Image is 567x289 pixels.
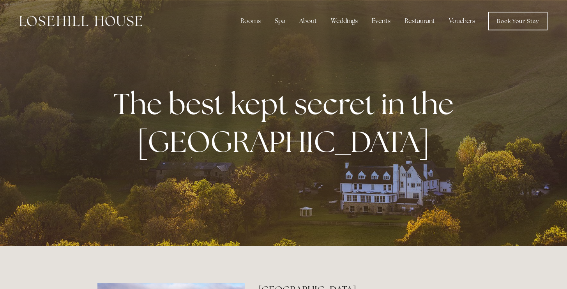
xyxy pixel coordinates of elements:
[113,85,460,161] strong: The best kept secret in the [GEOGRAPHIC_DATA]
[366,13,397,29] div: Events
[325,13,364,29] div: Weddings
[398,13,441,29] div: Restaurant
[293,13,323,29] div: About
[443,13,481,29] a: Vouchers
[488,12,548,30] a: Book Your Stay
[268,13,291,29] div: Spa
[234,13,267,29] div: Rooms
[19,16,142,26] img: Losehill House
